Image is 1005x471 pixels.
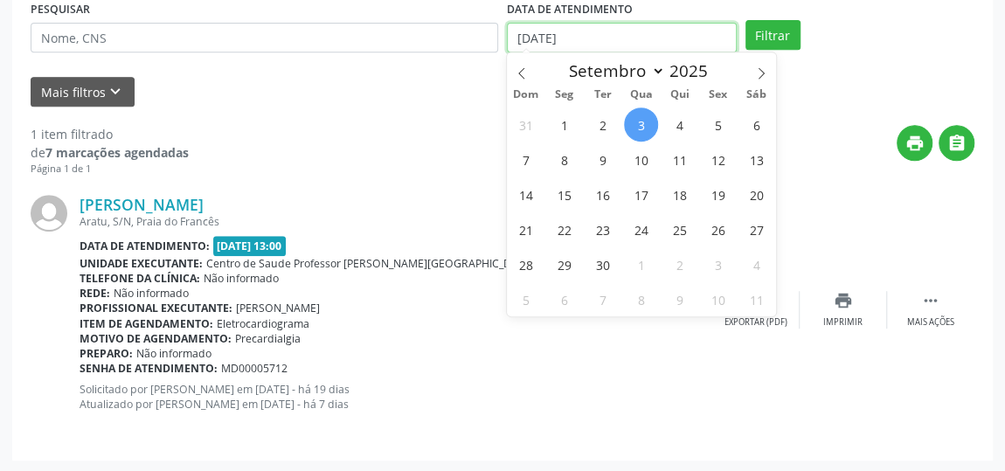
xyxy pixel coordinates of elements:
span: Setembro 3, 2025 [624,107,658,142]
span: Outubro 9, 2025 [662,282,697,316]
p: Solicitado por [PERSON_NAME] em [DATE] - há 19 dias Atualizado por [PERSON_NAME] em [DATE] - há 7... [80,382,712,412]
button:  [939,125,974,161]
div: Mais ações [907,316,954,329]
span: Setembro 14, 2025 [509,177,543,211]
b: Preparo: [80,346,133,361]
span: Setembro 30, 2025 [586,247,620,281]
i: keyboard_arrow_down [106,82,125,101]
input: Year [665,59,723,82]
span: Setembro 24, 2025 [624,212,658,246]
b: Senha de atendimento: [80,361,218,376]
span: Precardialgia [235,331,301,346]
button: print [897,125,932,161]
span: Eletrocardiograma [217,316,309,331]
div: Imprimir [823,316,863,329]
span: Outubro 7, 2025 [586,282,620,316]
span: Não informado [136,346,211,361]
b: Unidade executante: [80,256,203,271]
button: Filtrar [745,20,801,50]
span: Setembro 19, 2025 [701,177,735,211]
span: Setembro 15, 2025 [547,177,581,211]
button: Mais filtroskeyboard_arrow_down [31,77,135,107]
b: Data de atendimento: [80,239,210,253]
span: Dom [507,89,545,100]
i: print [905,134,925,153]
span: Setembro 2, 2025 [586,107,620,142]
span: Setembro 20, 2025 [739,177,773,211]
span: Outubro 2, 2025 [662,247,697,281]
span: Outubro 6, 2025 [547,282,581,316]
span: Não informado [114,286,189,301]
span: Qui [661,89,699,100]
span: Centro de Saude Professor [PERSON_NAME][GEOGRAPHIC_DATA] [206,256,535,271]
span: Setembro 16, 2025 [586,177,620,211]
span: Setembro 10, 2025 [624,142,658,177]
span: Agosto 31, 2025 [509,107,543,142]
span: Setembro 25, 2025 [662,212,697,246]
span: Setembro 18, 2025 [662,177,697,211]
span: Não informado [204,271,279,286]
div: 1 item filtrado [31,125,189,143]
span: Setembro 27, 2025 [739,212,773,246]
div: Aratu, S/N, Praia do Francês [80,214,712,229]
span: MD00005712 [221,361,288,376]
i:  [921,291,940,310]
span: Setembro 12, 2025 [701,142,735,177]
span: Setembro 26, 2025 [701,212,735,246]
span: Setembro 5, 2025 [701,107,735,142]
b: Rede: [80,286,110,301]
span: Setembro 7, 2025 [509,142,543,177]
span: Setembro 17, 2025 [624,177,658,211]
b: Telefone da clínica: [80,271,200,286]
span: Qua [622,89,661,100]
div: de [31,143,189,162]
span: Setembro 8, 2025 [547,142,581,177]
span: Sáb [738,89,776,100]
span: Ter [584,89,622,100]
input: Nome, CNS [31,23,498,52]
b: Profissional executante: [80,301,232,315]
i: print [834,291,853,310]
span: [DATE] 13:00 [213,236,287,256]
b: Item de agendamento: [80,316,213,331]
span: Setembro 1, 2025 [547,107,581,142]
span: Setembro 13, 2025 [739,142,773,177]
strong: 7 marcações agendadas [45,144,189,161]
select: Month [560,59,665,83]
span: Setembro 28, 2025 [509,247,543,281]
span: Setembro 21, 2025 [509,212,543,246]
span: Sex [699,89,738,100]
span: Outubro 4, 2025 [739,247,773,281]
span: [PERSON_NAME] [236,301,320,315]
span: Outubro 11, 2025 [739,282,773,316]
span: Setembro 9, 2025 [586,142,620,177]
a: [PERSON_NAME] [80,195,204,214]
input: Selecione um intervalo [507,23,737,52]
div: Exportar (PDF) [724,316,787,329]
span: Outubro 3, 2025 [701,247,735,281]
span: Setembro 6, 2025 [739,107,773,142]
span: Setembro 23, 2025 [586,212,620,246]
span: Seg [545,89,584,100]
span: Outubro 10, 2025 [701,282,735,316]
img: img [31,195,67,232]
span: Setembro 4, 2025 [662,107,697,142]
b: Motivo de agendamento: [80,331,232,346]
span: Outubro 5, 2025 [509,282,543,316]
div: Página 1 de 1 [31,162,189,177]
span: Setembro 11, 2025 [662,142,697,177]
span: Outubro 8, 2025 [624,282,658,316]
span: Setembro 22, 2025 [547,212,581,246]
span: Setembro 29, 2025 [547,247,581,281]
span: Outubro 1, 2025 [624,247,658,281]
i:  [947,134,967,153]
